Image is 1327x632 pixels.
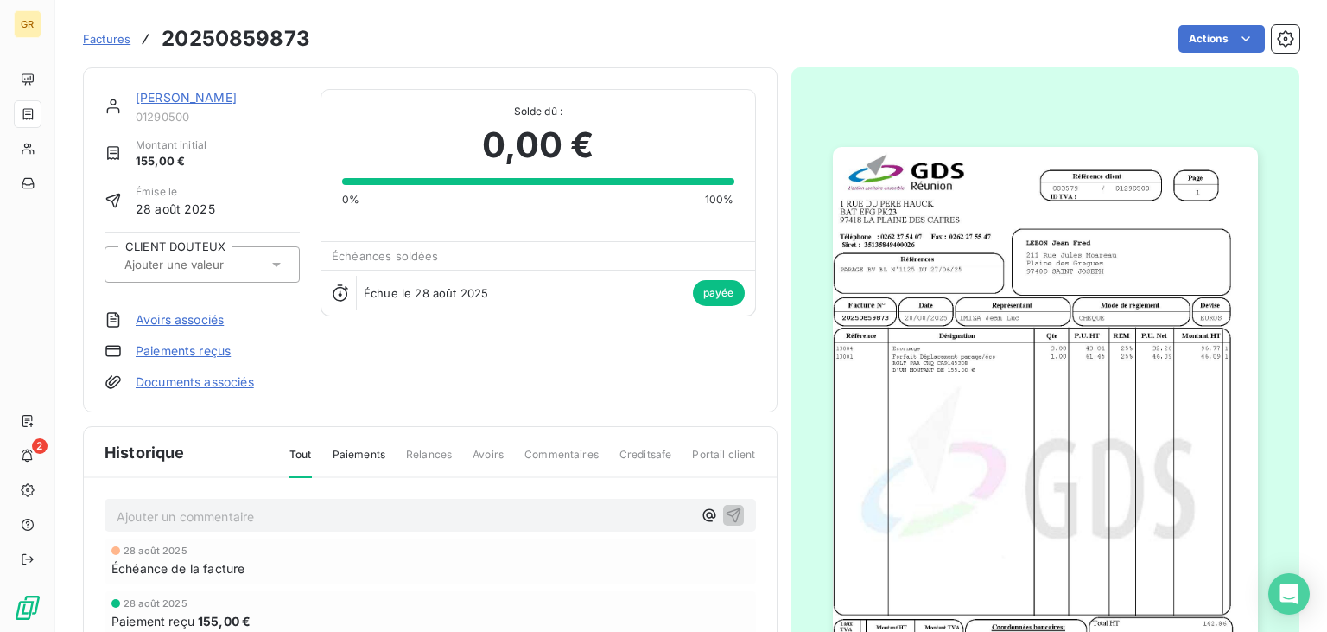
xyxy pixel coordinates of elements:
[136,311,224,329] a: Avoirs associés
[14,594,41,622] img: Logo LeanPay
[136,200,215,218] span: 28 août 2025
[136,110,300,124] span: 01290500
[136,153,206,170] span: 155,00 €
[482,119,594,171] span: 0,00 €
[342,192,359,207] span: 0%
[136,342,231,360] a: Paiements reçus
[124,546,187,556] span: 28 août 2025
[198,612,251,630] span: 155,00 €
[693,280,745,306] span: payée
[473,447,504,476] span: Avoirs
[105,441,185,464] span: Historique
[692,447,755,476] span: Portail client
[14,10,41,38] div: GR
[162,23,310,54] h3: 20250859873
[136,90,237,105] a: [PERSON_NAME]
[333,447,385,476] span: Paiements
[524,447,599,476] span: Commentaires
[406,447,452,476] span: Relances
[32,438,48,454] span: 2
[136,184,215,200] span: Émise le
[83,32,130,46] span: Factures
[289,447,312,478] span: Tout
[124,598,187,609] span: 28 août 2025
[1268,573,1310,615] div: Open Intercom Messenger
[332,249,439,263] span: Échéances soldées
[83,30,130,48] a: Factures
[1178,25,1265,53] button: Actions
[136,137,206,153] span: Montant initial
[111,559,244,578] span: Échéance de la facture
[136,373,254,391] a: Documents associés
[364,286,488,300] span: Échue le 28 août 2025
[619,447,672,476] span: Creditsafe
[123,257,296,272] input: Ajouter une valeur
[111,612,194,630] span: Paiement reçu
[705,192,734,207] span: 100%
[342,104,733,119] span: Solde dû :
